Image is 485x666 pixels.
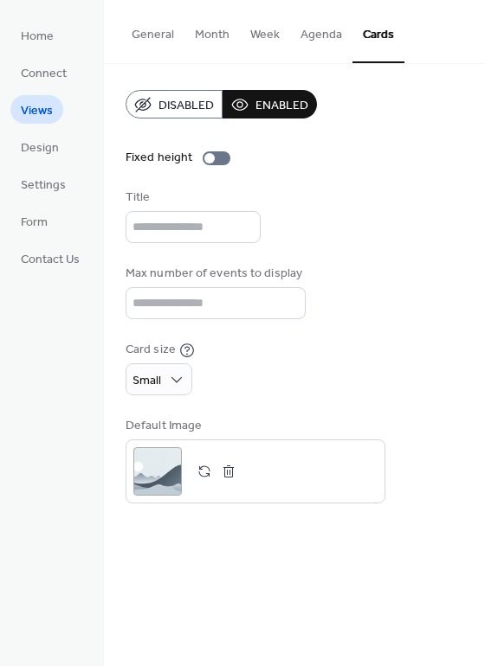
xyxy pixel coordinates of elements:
[10,95,63,124] a: Views
[21,214,48,232] span: Form
[133,447,182,496] div: ;
[126,149,192,167] div: Fixed height
[21,102,53,120] span: Views
[223,90,317,118] button: Enabled
[126,341,176,359] div: Card size
[21,65,67,83] span: Connect
[10,132,69,161] a: Design
[126,265,302,283] div: Max number of events to display
[21,176,66,195] span: Settings
[10,244,90,272] a: Contact Us
[126,417,382,435] div: Default Image
[10,58,77,86] a: Connect
[126,189,257,207] div: Title
[133,369,161,393] span: Small
[21,139,59,157] span: Design
[10,170,76,198] a: Settings
[158,97,214,115] span: Disabled
[126,90,223,118] button: Disabled
[10,207,58,235] a: Form
[21,251,80,269] span: Contact Us
[255,97,308,115] span: Enabled
[10,21,64,49] a: Home
[21,28,54,46] span: Home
